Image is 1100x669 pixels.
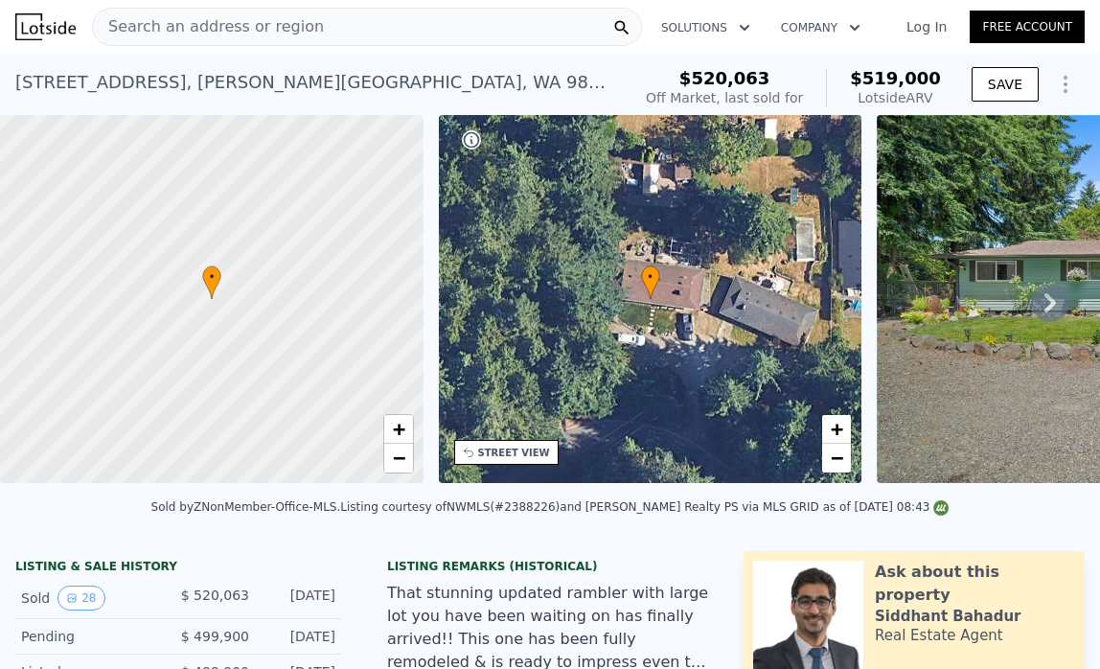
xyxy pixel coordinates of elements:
div: Listing Remarks (Historical) [387,559,713,574]
div: Siddhant Bahadur [875,607,1020,626]
div: Listing courtesy of NWMLS (#2388226) and [PERSON_NAME] Realty PS via MLS GRID as of [DATE] 08:43 [340,500,949,514]
div: Sold [21,586,163,611]
span: $519,000 [850,68,941,88]
button: Company [766,11,876,45]
div: [DATE] [264,627,335,646]
div: Pending [21,627,163,646]
button: Show Options [1046,65,1085,104]
a: Free Account [970,11,1085,43]
div: [DATE] [264,586,335,611]
span: − [831,446,843,470]
button: SAVE [972,67,1039,102]
div: Real Estate Agent [875,626,1003,645]
div: Off Market, last sold for [646,88,803,107]
a: Log In [883,17,970,36]
a: Zoom in [384,415,413,444]
div: LISTING & SALE HISTORY [15,559,341,578]
div: [STREET_ADDRESS] , [PERSON_NAME][GEOGRAPHIC_DATA] , WA 98391 [15,69,615,96]
span: Search an address or region [93,15,324,38]
div: • [641,265,660,299]
span: • [202,268,221,286]
a: Zoom out [384,444,413,473]
div: Lotside ARV [850,88,941,107]
a: Zoom out [822,444,851,473]
a: Zoom in [822,415,851,444]
div: • [202,265,221,299]
span: • [641,268,660,286]
span: − [392,446,404,470]
button: View historical data [57,586,104,611]
img: NWMLS Logo [933,500,949,516]
button: Solutions [646,11,766,45]
span: $ 520,063 [181,588,249,603]
div: Sold by ZNonMember-Office-MLS . [151,500,341,514]
span: + [831,417,843,441]
div: Ask about this property [875,561,1075,607]
span: $520,063 [679,68,770,88]
span: + [392,417,404,441]
img: Lotside [15,13,76,40]
div: STREET VIEW [478,446,550,460]
span: $ 499,900 [181,629,249,644]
